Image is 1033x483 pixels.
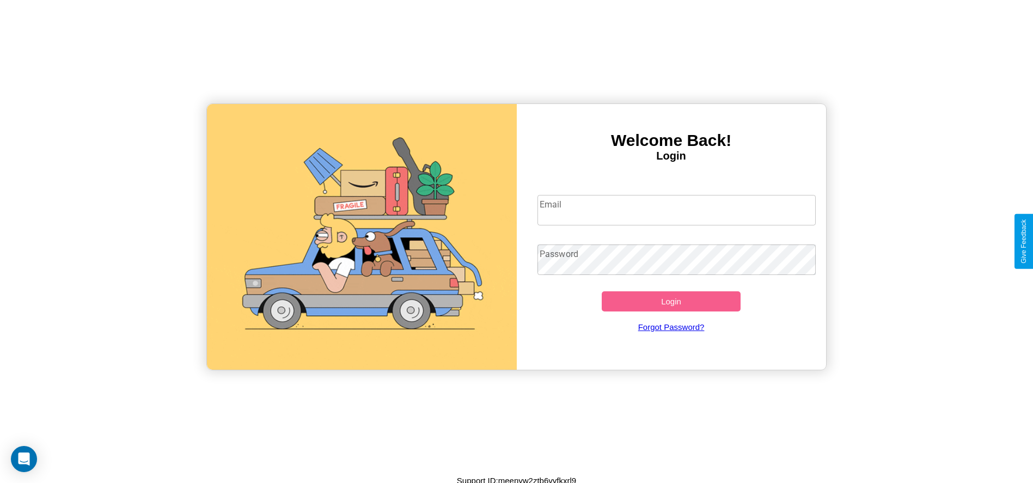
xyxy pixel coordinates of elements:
[532,311,810,343] a: Forgot Password?
[517,150,826,162] h4: Login
[1020,219,1028,264] div: Give Feedback
[207,104,516,370] img: gif
[517,131,826,150] h3: Welcome Back!
[602,291,741,311] button: Login
[11,446,37,472] div: Open Intercom Messenger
